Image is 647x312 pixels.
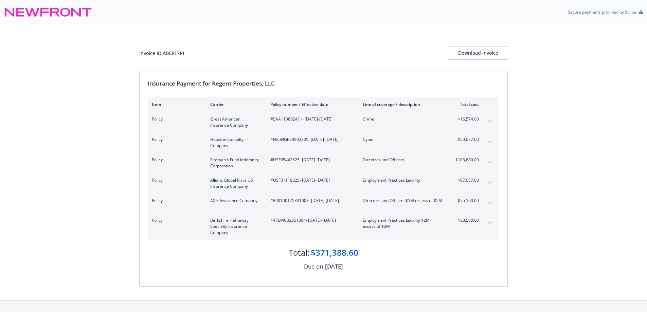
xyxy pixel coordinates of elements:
[453,102,479,107] div: Total cost
[148,79,499,88] div: Insurance Payment for Regent Properties, LLC
[270,136,352,143] span: #H25NGP20992305 - [DATE]-[DATE]
[289,247,309,258] div: Total:
[210,177,259,189] span: Allianz Global Risks US Insurance Company
[270,116,352,122] span: #SAA113862411 - [DATE]-[DATE]
[210,136,259,149] span: Houston Casualty Company
[152,116,199,122] span: Policy
[453,136,479,143] span: $50,077.60
[363,217,443,230] span: Employment Practices Liability $2M excess of $3M
[363,116,443,122] span: Crime
[363,198,443,204] span: Directors and Officers $5M excess of $5M
[210,217,259,236] span: Berkshire Hathaway Specialty Insurance Company
[152,136,199,143] span: Policy
[148,112,499,132] div: PolicyGreat American Insurance Company#SAA113862411- [DATE]-[DATE]Crime$16,574.00expand content
[148,213,499,240] div: PolicyBerkshire Hathaway Specialty Insurance Company#47EMC32351304- [DATE]-[DATE]Employment Pract...
[210,116,259,128] span: Great American Insurance Company
[484,198,495,208] button: expand content
[304,262,323,271] div: Due on
[152,217,199,223] span: Policy
[453,177,479,183] span: $87,057.00
[325,262,343,271] div: [DATE]
[363,136,443,143] span: Cyber
[270,157,352,163] span: #USF05442525 - [DATE]-[DATE]
[148,153,499,173] div: PolicyFireman's Fund Indemnity Corporation#USF05442525- [DATE]-[DATE]Directors and Officers$103,6...
[139,50,185,57] div: Invoice ID: ABCF17F1
[210,157,259,169] span: Fireman's Fund Indemnity Corporation
[152,177,199,183] span: Policy
[148,173,499,194] div: PolicyAllianz Global Risks US Insurance Company#USF01119325- [DATE]-[DATE]Employment Practices Li...
[148,194,499,213] div: PolicyAXIS Insurance Company#P00100125331003- [DATE]-[DATE]Directors and Officers $5M excess of $...
[363,177,443,183] span: Employment Practices Liability
[210,198,259,204] span: AXIS Insurance Company
[484,136,495,147] button: expand content
[363,102,443,107] div: Line of coverage / description
[484,177,495,188] button: expand content
[270,177,352,183] span: #USF01119325 - [DATE]-[DATE]
[363,157,443,163] span: Directors and Officers
[152,198,199,204] span: Policy
[448,46,508,60] button: Download Invoice
[453,217,479,223] span: $38,500.00
[484,157,495,168] button: expand content
[270,102,352,107] div: Policy number / Effective date
[453,157,479,163] span: $103,680.00
[210,102,259,107] div: Carrier
[484,116,495,127] button: expand content
[148,132,499,153] div: PolicyHouston Casualty Company#H25NGP20992305- [DATE]-[DATE]Cyber$50,077.60expand content
[453,116,479,122] span: $16,574.00
[311,247,358,258] div: $371,388.60
[453,198,479,204] span: $75,500.00
[152,102,199,107] div: Item
[152,157,199,163] span: Policy
[270,217,352,223] span: #47EMC32351304 - [DATE]-[DATE]
[448,47,508,59] div: Download Invoice
[484,217,495,228] button: expand content
[270,198,352,204] span: #P00100125331003 - [DATE]-[DATE]
[568,9,636,15] p: Secure payments provided by Stripe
